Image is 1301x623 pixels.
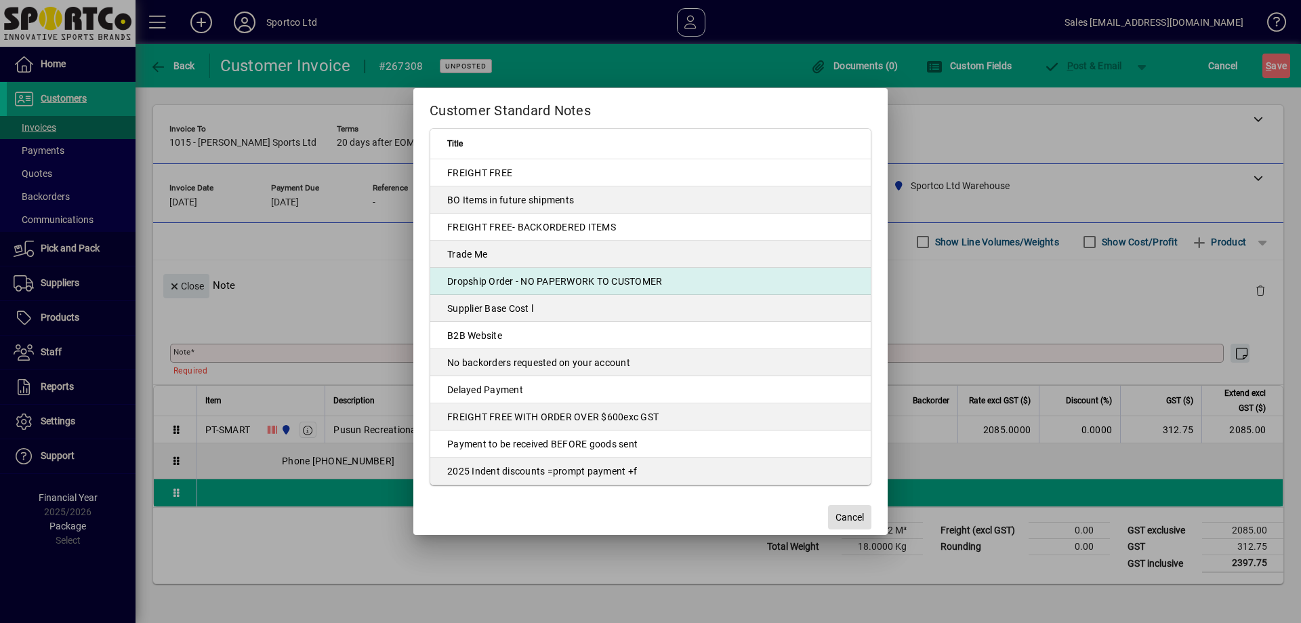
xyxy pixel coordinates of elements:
[430,295,871,322] td: Supplier Base Cost l
[430,241,871,268] td: Trade Me
[430,430,871,458] td: Payment to be received BEFORE goods sent
[447,136,463,151] span: Title
[430,268,871,295] td: Dropship Order - NO PAPERWORK TO CUSTOMER
[430,376,871,403] td: Delayed Payment
[430,349,871,376] td: No backorders requested on your account
[835,510,864,525] span: Cancel
[430,186,871,214] td: BO Items in future shipments
[430,322,871,349] td: B2B Website
[430,214,871,241] td: FREIGHT FREE- BACKORDERED ITEMS
[413,88,888,127] h2: Customer Standard Notes
[430,403,871,430] td: FREIGHT FREE WITH ORDER OVER $600exc GST
[430,458,871,485] td: 2025 Indent discounts =prompt payment +f
[430,159,871,186] td: FREIGHT FREE
[828,505,871,529] button: Cancel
